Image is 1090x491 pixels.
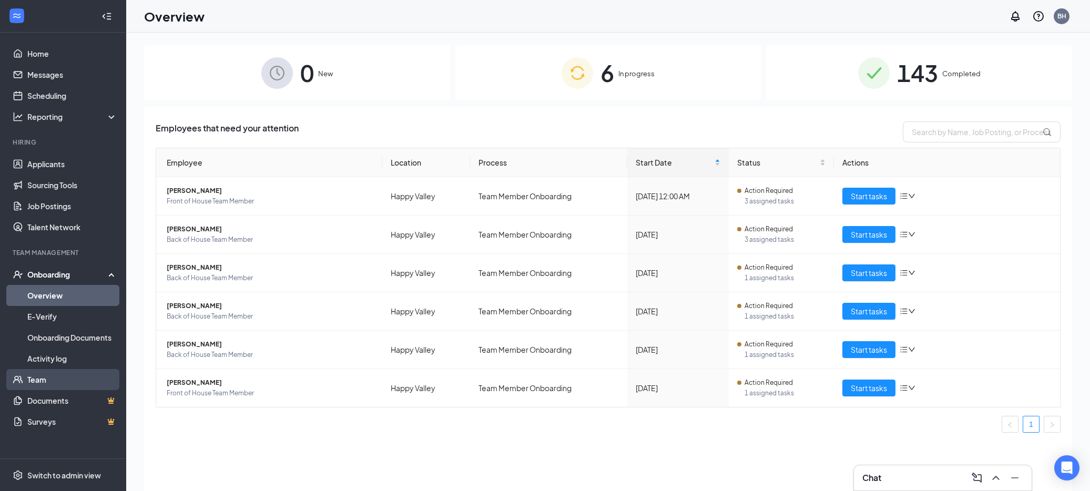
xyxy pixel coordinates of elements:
button: right [1044,416,1061,433]
svg: QuestionInfo [1032,10,1045,23]
div: Team Management [13,248,115,257]
div: BH [1057,12,1066,21]
li: Previous Page [1002,416,1018,433]
span: 1 assigned tasks [745,273,826,283]
button: Start tasks [842,188,895,204]
span: 1 assigned tasks [745,311,826,322]
a: Scheduling [27,85,117,106]
a: 1 [1023,416,1039,432]
span: 1 assigned tasks [745,350,826,360]
svg: UserCheck [13,269,23,280]
span: Status [737,157,818,168]
span: left [1007,422,1013,428]
span: Start tasks [851,344,887,355]
span: bars [900,192,908,200]
a: Overview [27,285,117,306]
td: Happy Valley [382,369,470,407]
div: Open Intercom Messenger [1054,455,1079,480]
span: Start tasks [851,229,887,240]
span: Action Required [745,377,793,388]
span: Start tasks [851,382,887,394]
span: Start tasks [851,267,887,279]
button: ChevronUp [987,469,1004,486]
button: Start tasks [842,226,895,243]
span: Completed [942,68,981,79]
a: Sourcing Tools [27,175,117,196]
a: DocumentsCrown [27,390,117,411]
li: 1 [1023,416,1040,433]
span: down [908,269,915,277]
span: 3 assigned tasks [745,234,826,245]
div: Reporting [27,111,118,122]
td: Happy Valley [382,254,470,292]
span: [PERSON_NAME] [167,339,374,350]
button: Start tasks [842,341,895,358]
span: New [318,68,333,79]
li: Next Page [1044,416,1061,433]
button: ComposeMessage [969,469,985,486]
span: down [908,346,915,353]
span: Back of House Team Member [167,234,374,245]
div: Onboarding [27,269,108,280]
span: bars [900,345,908,354]
a: Applicants [27,154,117,175]
span: 0 [300,55,314,91]
svg: Notifications [1009,10,1022,23]
span: bars [900,307,908,315]
span: In progress [618,68,655,79]
button: left [1002,416,1018,433]
span: 6 [600,55,614,91]
th: Employee [156,148,382,177]
span: Start tasks [851,305,887,317]
a: Messages [27,64,117,85]
div: [DATE] 12:00 AM [636,190,720,202]
svg: Settings [13,470,23,480]
span: down [908,308,915,315]
span: Back of House Team Member [167,350,374,360]
td: Team Member Onboarding [470,254,627,292]
svg: Analysis [13,111,23,122]
span: Action Required [745,186,793,196]
th: Status [729,148,834,177]
th: Actions [834,148,1060,177]
div: [DATE] [636,305,720,317]
th: Location [382,148,470,177]
svg: ChevronUp [990,472,1002,484]
div: Hiring [13,138,115,147]
td: Happy Valley [382,331,470,369]
span: down [908,231,915,238]
a: Team [27,369,117,390]
span: Back of House Team Member [167,311,374,322]
a: Home [27,43,117,64]
span: Action Required [745,301,793,311]
a: Activity log [27,348,117,369]
div: [DATE] [636,267,720,279]
div: [DATE] [636,382,720,394]
svg: Minimize [1008,472,1021,484]
td: Happy Valley [382,216,470,254]
span: 1 assigned tasks [745,388,826,398]
span: Back of House Team Member [167,273,374,283]
svg: WorkstreamLogo [12,11,22,21]
button: Minimize [1006,469,1023,486]
a: Talent Network [27,217,117,238]
button: Start tasks [842,264,895,281]
span: 3 assigned tasks [745,196,826,207]
input: Search by Name, Job Posting, or Process [903,121,1061,142]
button: Start tasks [842,303,895,320]
span: Start Date [636,157,712,168]
th: Process [470,148,627,177]
svg: ComposeMessage [971,472,983,484]
span: [PERSON_NAME] [167,301,374,311]
span: Action Required [745,224,793,234]
div: [DATE] [636,344,720,355]
td: Team Member Onboarding [470,216,627,254]
span: Front of House Team Member [167,388,374,398]
h3: Chat [862,472,881,484]
span: bars [900,269,908,277]
span: Action Required [745,262,793,273]
span: down [908,192,915,200]
td: Team Member Onboarding [470,177,627,216]
h1: Overview [144,7,205,25]
div: [DATE] [636,229,720,240]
